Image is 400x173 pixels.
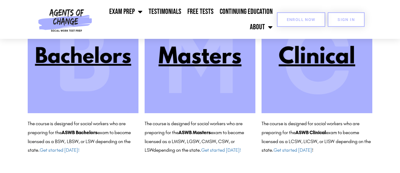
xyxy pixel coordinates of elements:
a: Get started [DATE] [274,147,312,153]
a: Exam Prep [106,4,146,19]
a: About [247,19,276,35]
span: depending on the state. [153,147,241,153]
a: Enroll Now [277,12,325,27]
span: . ! [272,147,313,153]
b: ASWB Clinical [295,130,326,135]
a: SIGN IN [328,12,365,27]
span: Enroll Now [287,18,315,22]
p: The course is designed for social workers who are preparing for the exam to become licensed as a ... [145,119,255,155]
a: Free Tests [184,4,217,19]
nav: Menu [95,4,276,35]
a: Get started [DATE]! [40,147,79,153]
span: SIGN IN [338,18,355,22]
a: Testimonials [146,4,184,19]
p: The course is designed for social workers who are preparing for the exam to become licensed as a ... [28,119,138,155]
p: The course is designed for social workers who are preparing for the exam to become licensed as a ... [262,119,372,155]
a: Continuing Education [217,4,276,19]
a: Get started [DATE]! [201,147,241,153]
b: ASWB Bachelors [62,130,98,135]
b: ASWB Masters [178,130,211,135]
